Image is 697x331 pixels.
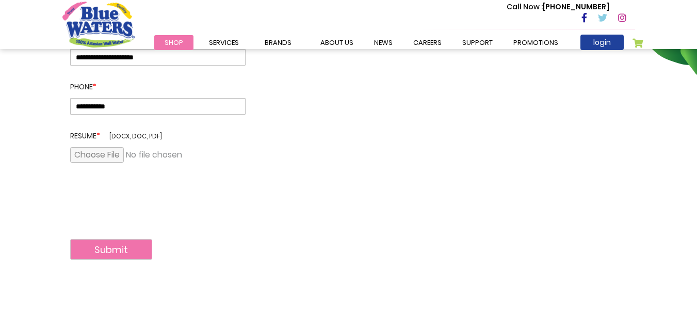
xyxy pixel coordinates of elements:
a: login [580,35,624,50]
span: Call Now : [507,2,543,12]
iframe: reCAPTCHA [70,194,227,234]
a: store logo [62,2,135,47]
a: careers [403,35,452,50]
span: Shop [165,38,183,48]
a: News [364,35,403,50]
a: about us [310,35,364,50]
span: [docx, doc, pdf] [109,132,162,140]
label: Phone [70,66,246,98]
a: support [452,35,503,50]
a: Promotions [503,35,569,50]
span: Services [209,38,239,48]
button: Submit [70,239,152,260]
span: Brands [265,38,291,48]
p: [PHONE_NUMBER] [507,2,609,12]
label: Resume [70,115,246,147]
